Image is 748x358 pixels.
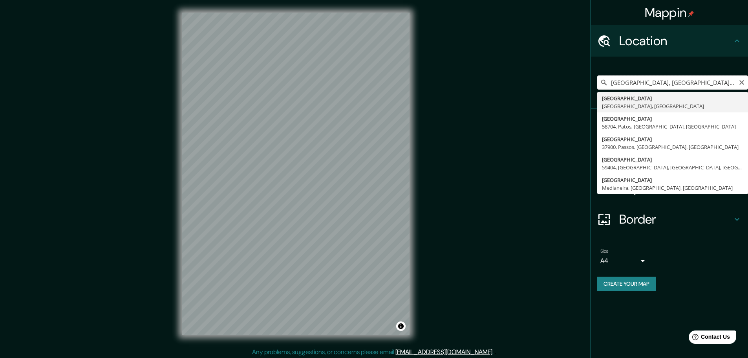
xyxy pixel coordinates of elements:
div: Layout [591,172,748,204]
div: Style [591,141,748,172]
div: [GEOGRAPHIC_DATA], [GEOGRAPHIC_DATA] [602,102,743,110]
iframe: Help widget launcher [678,327,739,349]
h4: Border [619,211,732,227]
button: Toggle attribution [396,321,406,331]
a: [EMAIL_ADDRESS][DOMAIN_NAME] [395,348,492,356]
p: Any problems, suggestions, or concerns please email . [252,347,494,357]
div: . [495,347,496,357]
div: Location [591,25,748,57]
button: Clear [739,78,745,86]
h4: Mappin [645,5,695,20]
h4: Location [619,33,732,49]
label: Size [600,248,609,255]
div: [GEOGRAPHIC_DATA] [602,115,743,123]
img: pin-icon.png [688,11,694,17]
div: . [494,347,495,357]
button: Create your map [597,277,656,291]
div: Medianeira, [GEOGRAPHIC_DATA], [GEOGRAPHIC_DATA] [602,184,743,192]
div: [GEOGRAPHIC_DATA] [602,176,743,184]
input: Pick your city or area [597,75,748,90]
canvas: Map [182,13,410,335]
h4: Layout [619,180,732,196]
div: [GEOGRAPHIC_DATA] [602,156,743,163]
div: [GEOGRAPHIC_DATA] [602,94,743,102]
div: 59404, [GEOGRAPHIC_DATA], [GEOGRAPHIC_DATA], [GEOGRAPHIC_DATA] [602,163,743,171]
div: A4 [600,255,647,267]
div: Pins [591,109,748,141]
div: 58704, Patos, [GEOGRAPHIC_DATA], [GEOGRAPHIC_DATA] [602,123,743,130]
div: 37900, Passos, [GEOGRAPHIC_DATA], [GEOGRAPHIC_DATA] [602,143,743,151]
div: [GEOGRAPHIC_DATA] [602,135,743,143]
div: Border [591,204,748,235]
